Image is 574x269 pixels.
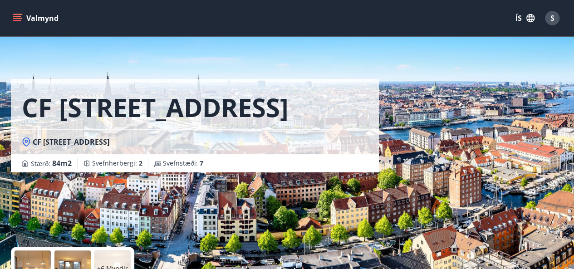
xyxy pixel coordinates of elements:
[510,10,540,26] button: ÍS
[31,158,72,169] span: Stærð :
[52,158,72,168] span: 84 m2
[541,7,563,29] button: S
[550,13,554,23] span: S
[22,90,289,124] h1: CF [STREET_ADDRESS]
[33,137,109,147] span: CF [STREET_ADDRESS]
[163,159,203,168] span: Svefnstæði :
[11,10,62,26] button: menu
[92,159,142,168] span: Svefnherbergi :
[200,159,203,167] span: 7
[139,159,142,167] span: 2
